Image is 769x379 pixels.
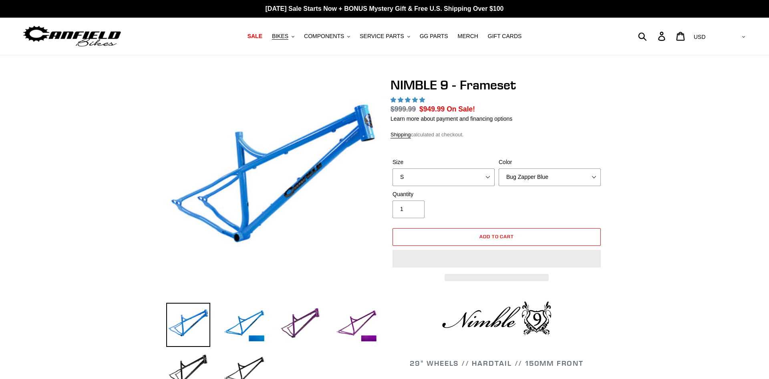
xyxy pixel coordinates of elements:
img: Load image into Gallery viewer, NIMBLE 9 - Frameset [166,303,210,347]
a: Learn more about payment and financing options [391,116,512,122]
img: Load image into Gallery viewer, NIMBLE 9 - Frameset [278,303,322,347]
button: COMPONENTS [300,31,354,42]
span: $949.99 [419,105,445,113]
span: MERCH [458,33,478,40]
a: SALE [244,31,266,42]
label: Size [393,158,495,166]
s: $999.99 [391,105,416,113]
span: SERVICE PARTS [360,33,404,40]
img: Load image into Gallery viewer, NIMBLE 9 - Frameset [222,303,266,347]
button: SERVICE PARTS [356,31,414,42]
span: Add to cart [479,233,514,239]
span: On Sale! [447,104,475,114]
button: Add to cart [393,228,601,246]
img: Canfield Bikes [22,24,122,49]
img: Load image into Gallery viewer, NIMBLE 9 - Frameset [334,303,378,347]
a: GG PARTS [416,31,452,42]
a: Shipping [391,132,411,138]
h1: NIMBLE 9 - Frameset [391,77,603,93]
span: GIFT CARDS [488,33,522,40]
span: 4.89 stars [391,97,427,103]
a: GIFT CARDS [484,31,526,42]
a: MERCH [454,31,482,42]
img: NIMBLE 9 - Frameset [168,79,377,288]
label: Color [499,158,601,166]
div: calculated at checkout. [391,131,603,139]
label: Quantity [393,190,495,199]
span: SALE [248,33,262,40]
span: BIKES [272,33,288,40]
span: COMPONENTS [304,33,344,40]
input: Search [642,27,663,45]
button: BIKES [268,31,298,42]
span: GG PARTS [420,33,448,40]
span: 29" WHEELS // HARDTAIL // 150MM FRONT [410,359,584,368]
